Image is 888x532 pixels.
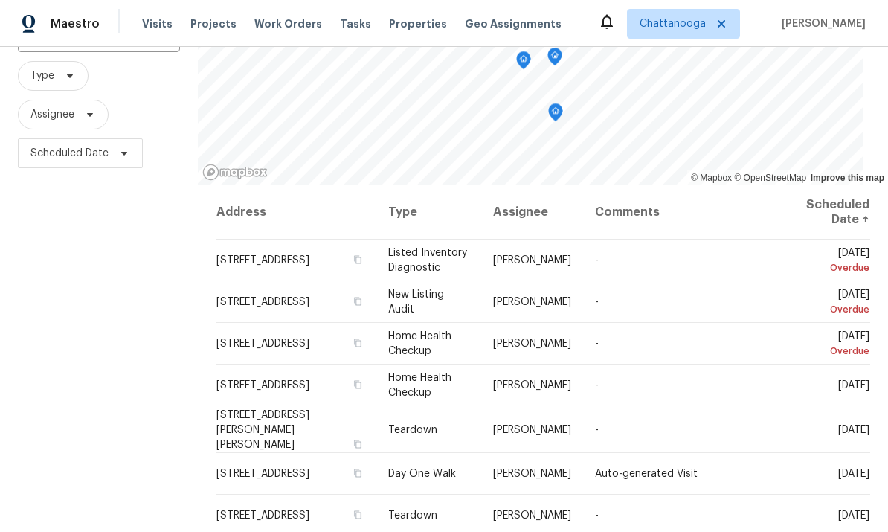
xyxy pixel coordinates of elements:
[493,255,571,266] span: [PERSON_NAME]
[216,297,309,307] span: [STREET_ADDRESS]
[142,16,173,31] span: Visits
[216,255,309,266] span: [STREET_ADDRESS]
[254,16,322,31] span: Work Orders
[547,48,562,71] div: Map marker
[351,378,364,391] button: Copy Address
[216,469,309,479] span: [STREET_ADDRESS]
[190,16,237,31] span: Projects
[216,185,376,240] th: Address
[838,469,869,479] span: [DATE]
[465,16,562,31] span: Geo Assignments
[481,185,583,240] th: Assignee
[776,16,866,31] span: [PERSON_NAME]
[30,68,54,83] span: Type
[351,508,364,522] button: Copy Address
[791,344,869,359] div: Overdue
[838,424,869,435] span: [DATE]
[493,339,571,349] span: [PERSON_NAME]
[595,424,599,435] span: -
[595,380,599,391] span: -
[351,437,364,450] button: Copy Address
[640,16,706,31] span: Chattanooga
[493,297,571,307] span: [PERSON_NAME]
[838,510,869,521] span: [DATE]
[351,467,364,480] button: Copy Address
[388,510,437,521] span: Teardown
[595,297,599,307] span: -
[791,289,869,317] span: [DATE]
[493,469,571,479] span: [PERSON_NAME]
[493,510,571,521] span: [PERSON_NAME]
[734,173,806,183] a: OpenStreetMap
[216,380,309,391] span: [STREET_ADDRESS]
[202,164,268,181] a: Mapbox homepage
[351,336,364,350] button: Copy Address
[30,146,109,161] span: Scheduled Date
[388,373,451,398] span: Home Health Checkup
[791,248,869,275] span: [DATE]
[216,510,309,521] span: [STREET_ADDRESS]
[595,469,698,479] span: Auto-generated Visit
[351,295,364,308] button: Copy Address
[216,339,309,349] span: [STREET_ADDRESS]
[583,185,779,240] th: Comments
[493,424,571,435] span: [PERSON_NAME]
[493,380,571,391] span: [PERSON_NAME]
[388,424,437,435] span: Teardown
[30,107,74,122] span: Assignee
[388,331,451,356] span: Home Health Checkup
[216,409,309,449] span: [STREET_ADDRESS][PERSON_NAME][PERSON_NAME]
[351,253,364,266] button: Copy Address
[595,339,599,349] span: -
[791,331,869,359] span: [DATE]
[388,289,444,315] span: New Listing Audit
[595,510,599,521] span: -
[838,380,869,391] span: [DATE]
[791,260,869,275] div: Overdue
[548,103,563,126] div: Map marker
[388,469,456,479] span: Day One Walk
[595,255,599,266] span: -
[340,19,371,29] span: Tasks
[779,185,870,240] th: Scheduled Date ↑
[791,302,869,317] div: Overdue
[691,173,732,183] a: Mapbox
[811,173,884,183] a: Improve this map
[516,51,531,74] div: Map marker
[389,16,447,31] span: Properties
[376,185,481,240] th: Type
[388,248,467,273] span: Listed Inventory Diagnostic
[51,16,100,31] span: Maestro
